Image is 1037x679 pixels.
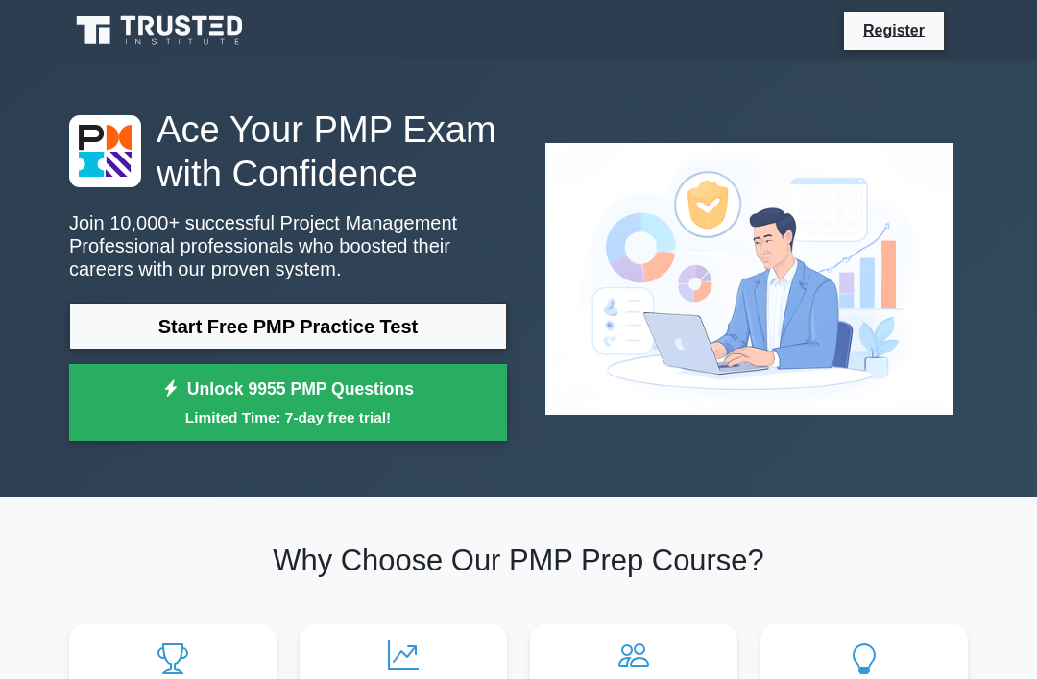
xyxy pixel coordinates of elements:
[530,128,968,430] img: Project Management Professional Preview
[69,211,507,280] p: Join 10,000+ successful Project Management Professional professionals who boosted their careers w...
[93,406,483,428] small: Limited Time: 7-day free trial!
[69,364,507,441] a: Unlock 9955 PMP QuestionsLimited Time: 7-day free trial!
[69,543,968,578] h2: Why Choose Our PMP Prep Course?
[69,108,507,196] h1: Ace Your PMP Exam with Confidence
[69,303,507,350] a: Start Free PMP Practice Test
[852,18,936,42] a: Register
